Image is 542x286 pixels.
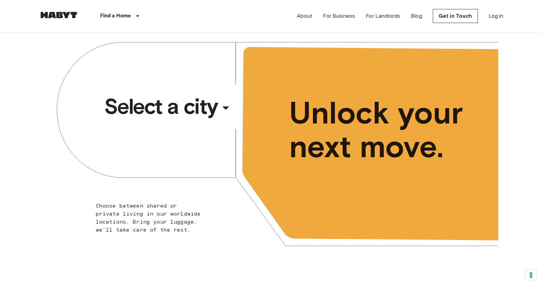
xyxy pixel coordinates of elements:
button: Your consent preferences for tracking technologies [525,269,537,281]
p: Find a Home [100,12,131,20]
a: Get in Touch [433,9,478,23]
span: Choose between shared or private living in our worldwide locations. Bring your luggage, we'll tak... [96,203,201,233]
span: Select a city [104,93,218,120]
a: For Business [323,12,355,20]
a: For Landlords [366,12,400,20]
img: Habyt [39,12,79,18]
button: Select a city [102,91,236,122]
a: Log in [489,12,504,20]
span: Unlock your next move. [289,96,471,164]
a: About [297,12,313,20]
a: Blog [411,12,422,20]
